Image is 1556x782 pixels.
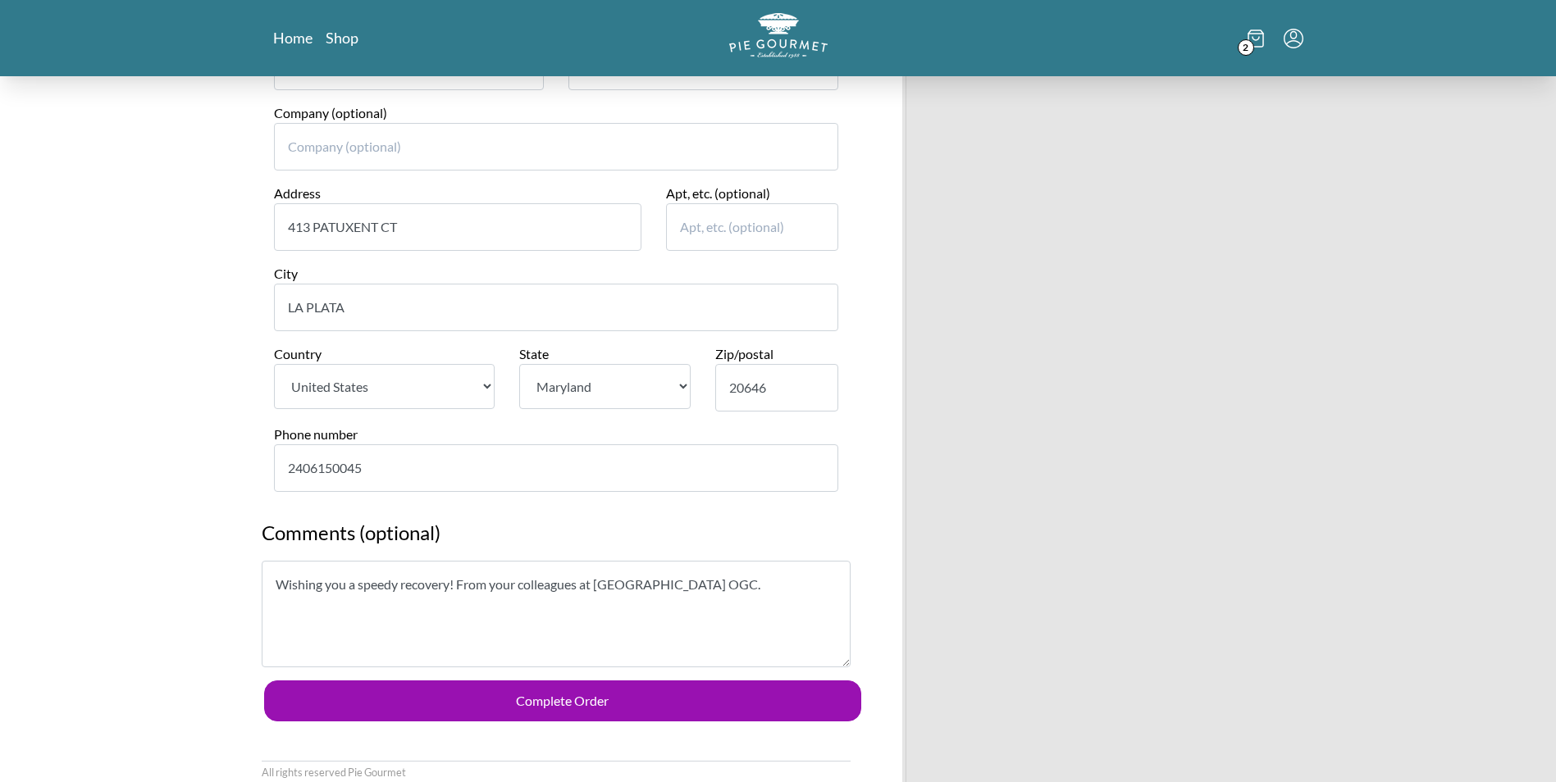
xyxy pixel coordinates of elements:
[729,13,828,58] img: logo
[274,266,298,281] label: City
[1238,39,1254,56] span: 2
[274,284,838,331] input: City
[666,203,837,251] input: Apt, etc. (optional)
[519,346,549,361] label: State
[262,561,851,667] textarea: Wishing you a speedy recovery! From your colleagues at [GEOGRAPHIC_DATA] OGC.
[262,518,851,561] h2: Comments (optional)
[274,426,358,442] label: Phone number
[729,13,828,63] a: Logo
[326,28,358,48] a: Shop
[274,105,387,120] label: Company (optional)
[262,765,406,780] li: All rights reserved Pie Gourmet
[273,28,313,48] a: Home
[274,203,642,251] input: Address
[264,680,861,721] button: Complete Order
[715,346,773,361] label: Zip/postal
[1284,29,1303,48] button: Menu
[274,123,838,170] input: Company (optional)
[274,346,322,361] label: Country
[715,364,838,411] input: Zip/postal
[274,444,838,492] input: Phone number
[274,185,321,201] label: Address
[666,185,770,201] label: Apt, etc. (optional)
